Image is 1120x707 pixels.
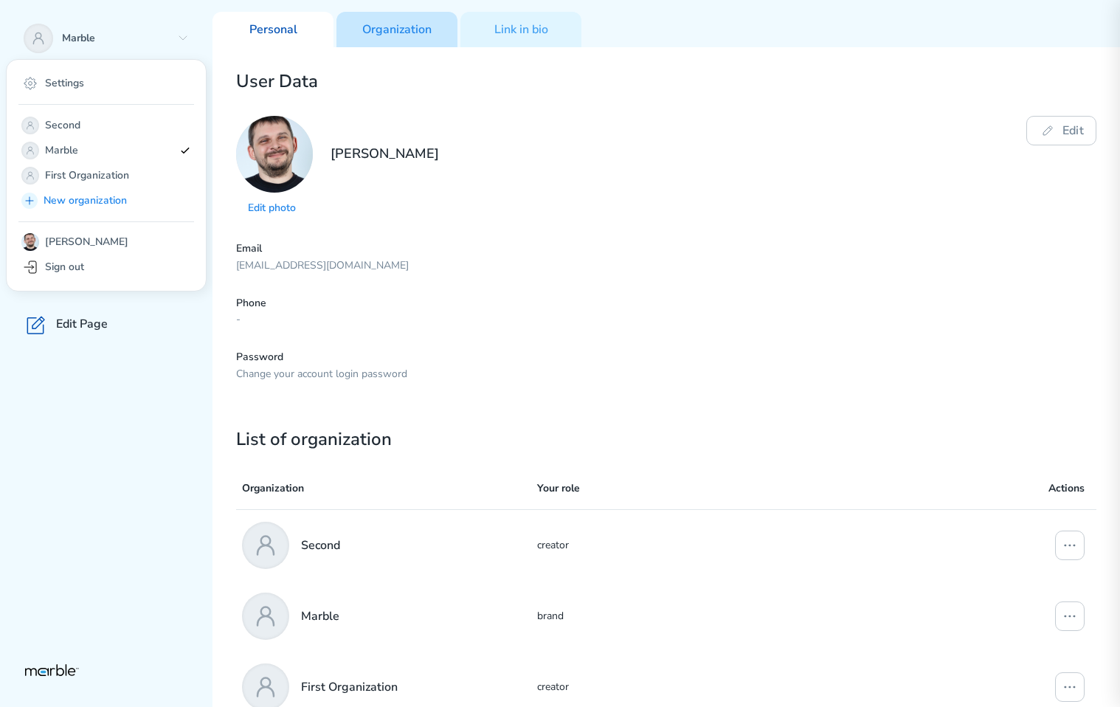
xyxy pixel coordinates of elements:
[494,22,548,38] p: Link in bio
[45,167,173,184] p: First Organization
[236,297,1096,311] p: Phone
[45,142,173,159] p: Marble
[301,678,398,696] p: First Organization
[537,607,958,625] p: brand
[537,678,958,696] p: creator
[242,480,537,497] p: Organization
[236,259,1096,273] p: [EMAIL_ADDRESS][DOMAIN_NAME]
[236,313,1096,327] p: -
[537,480,958,497] p: Your role
[56,317,108,332] p: Edit Page
[331,145,439,218] h2: [PERSON_NAME]
[45,77,84,91] p: Settings
[236,429,1096,450] h2: List of organization
[44,192,190,210] p: New organization
[958,480,1085,497] p: Actions
[1026,116,1096,145] button: Edit
[236,351,1096,365] p: Password
[537,537,958,554] p: creator
[236,242,1096,256] p: Email
[236,71,1096,92] h2: User Data
[45,117,173,134] p: Second
[301,607,339,625] p: Marble
[236,368,1096,382] p: Change your account login password
[45,261,84,275] p: Sign out
[362,22,432,38] p: Organization
[301,537,340,554] p: Second
[45,235,128,249] p: [PERSON_NAME]
[249,22,297,38] p: Personal
[248,201,301,215] p: Edit photo
[62,32,171,46] p: Marble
